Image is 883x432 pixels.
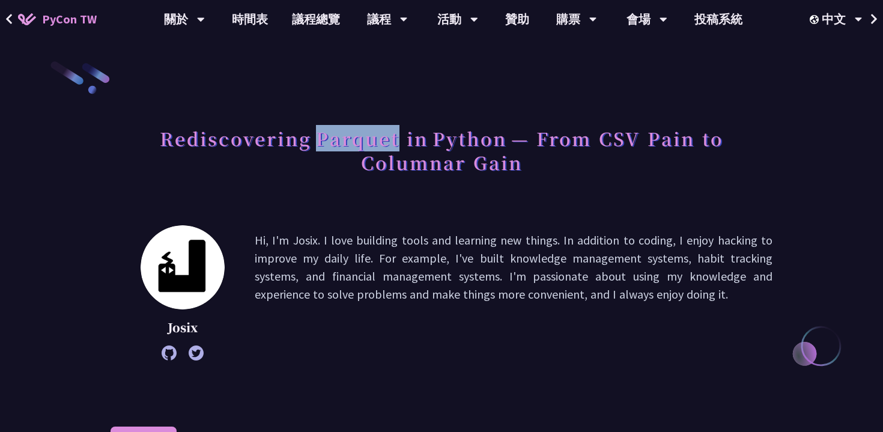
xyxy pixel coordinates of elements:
[810,15,822,24] img: Locale Icon
[18,13,36,25] img: Home icon of PyCon TW 2025
[255,231,772,354] p: Hi, I'm Josix. I love building tools and learning new things. In addition to coding, I enjoy hack...
[42,10,97,28] span: PyCon TW
[141,318,225,336] p: Josix
[141,225,225,309] img: Josix
[6,4,109,34] a: PyCon TW
[111,120,772,180] h1: Rediscovering Parquet in Python — From CSV Pain to Columnar Gain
